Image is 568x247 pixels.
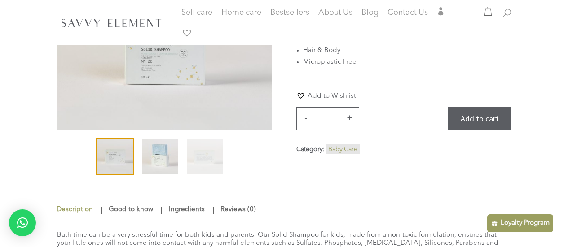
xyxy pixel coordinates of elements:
[361,9,379,18] a: Blog
[181,9,212,27] a: Self care
[106,202,155,218] a: Good to know
[59,16,164,29] img: SavvyElement
[142,139,178,174] img: Solid Shampoo- kids - Image 2
[221,9,261,17] span: Home care
[167,202,207,218] a: Ingredients
[437,7,445,15] span: 
[303,45,511,56] li: Hair & Body
[221,9,261,27] a: Home care
[187,139,223,174] img: Solid Shampoo- kids - Image 3
[181,9,212,17] span: Self care
[318,9,352,17] span: About Us
[387,9,428,17] span: Contact Us
[318,9,352,18] a: About Us
[296,146,325,152] span: Category:
[299,113,313,123] button: -
[328,146,357,152] a: Baby Care
[56,202,95,218] a: Description
[437,7,445,18] a: 
[218,202,258,218] a: Reviews (0)
[314,108,341,130] input: Product quantity
[270,9,309,18] a: Bestsellers
[501,218,550,229] p: Loyalty Program
[387,9,428,18] a: Contact Us
[270,9,309,17] span: Bestsellers
[361,9,379,17] span: Blog
[97,139,133,174] img: Solid Shampoo- kids
[308,93,356,100] span: Add to Wishlist
[303,56,511,68] li: Microplastic Free
[448,107,511,131] button: Add to cart
[296,91,356,100] a: Add to Wishlist
[343,113,356,123] button: +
